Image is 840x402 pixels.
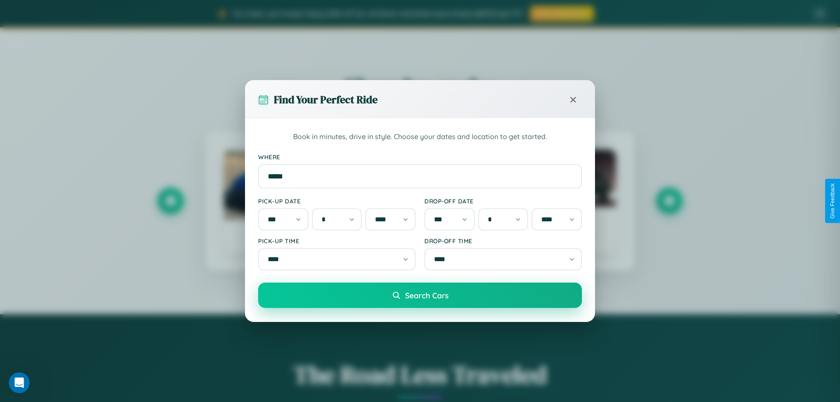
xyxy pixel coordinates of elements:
h3: Find Your Perfect Ride [274,92,378,107]
label: Where [258,153,582,161]
label: Drop-off Date [424,197,582,205]
label: Pick-up Time [258,237,416,245]
label: Drop-off Time [424,237,582,245]
span: Search Cars [405,290,448,300]
label: Pick-up Date [258,197,416,205]
button: Search Cars [258,283,582,308]
p: Book in minutes, drive in style. Choose your dates and location to get started. [258,131,582,143]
